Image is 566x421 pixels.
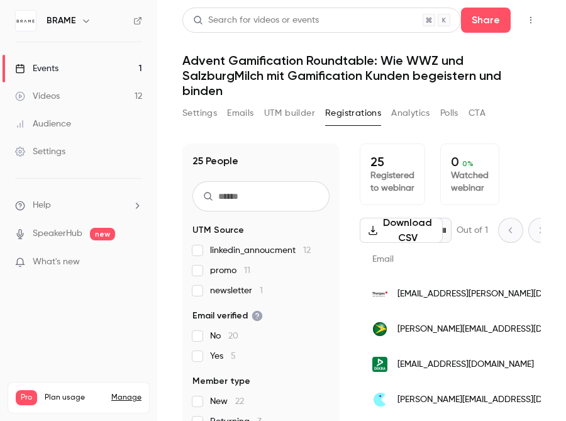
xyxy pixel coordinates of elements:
[192,375,250,388] span: Member type
[127,257,142,268] iframe: Noticeable Trigger
[451,169,489,194] p: Watched webinar
[210,264,250,277] span: promo
[372,255,394,264] span: Email
[210,244,311,257] span: linkedin_annoucment
[16,11,36,31] img: BRAME
[264,103,315,123] button: UTM builder
[90,228,115,240] span: new
[192,224,244,237] span: UTM Source
[111,393,141,403] a: Manage
[228,332,238,340] span: 20
[462,159,474,168] span: 0 %
[192,310,263,322] span: Email verified
[391,103,430,123] button: Analytics
[372,322,387,337] img: agrola.ch
[397,358,534,371] span: [EMAIL_ADDRESS][DOMAIN_NAME]
[244,266,250,275] span: 11
[45,393,104,403] span: Plan usage
[47,14,76,27] h6: BRAME
[182,53,541,98] h1: Advent Gamification Roundtable: Wie WWZ und SalzburgMilch mit Gamification Kunden begeistern und ...
[193,14,319,27] div: Search for videos or events
[457,224,488,237] p: Out of 1
[210,350,236,362] span: Yes
[15,199,142,212] li: help-dropdown-opener
[461,8,511,33] button: Share
[231,352,236,361] span: 5
[372,392,387,407] img: mycarl.ch
[210,330,238,342] span: No
[210,395,244,408] span: New
[210,284,263,297] span: newsletter
[33,255,80,269] span: What's new
[15,118,71,130] div: Audience
[33,199,51,212] span: Help
[360,218,443,243] button: Download CSV
[192,154,238,169] h1: 25 People
[182,103,217,123] button: Settings
[15,145,65,158] div: Settings
[469,103,486,123] button: CTA
[15,62,58,75] div: Events
[15,90,60,103] div: Videos
[16,390,37,405] span: Pro
[235,397,244,406] span: 22
[33,227,82,240] a: SpeakerHub
[370,169,414,194] p: Registered to webinar
[325,103,381,123] button: Registrations
[370,154,414,169] p: 25
[451,154,489,169] p: 0
[227,103,253,123] button: Emails
[372,357,387,372] img: dekra.com
[260,286,263,295] span: 1
[440,103,458,123] button: Polls
[303,246,311,255] span: 12
[372,286,387,301] img: thurgau-bodensee.ch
